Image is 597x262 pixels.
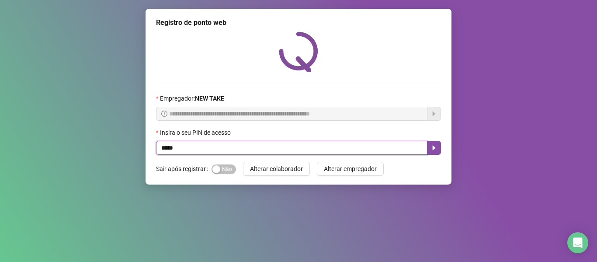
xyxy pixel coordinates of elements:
span: Alterar empregador [324,164,377,174]
button: Alterar empregador [317,162,384,176]
strong: NEW TAKE [195,95,224,102]
label: Insira o seu PIN de acesso [156,128,236,137]
span: caret-right [430,144,437,151]
span: info-circle [161,111,167,117]
label: Sair após registrar [156,162,212,176]
img: QRPoint [279,31,318,72]
div: Open Intercom Messenger [567,232,588,253]
div: Registro de ponto web [156,17,441,28]
span: Empregador : [160,94,224,103]
span: Alterar colaborador [250,164,303,174]
button: Alterar colaborador [243,162,310,176]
